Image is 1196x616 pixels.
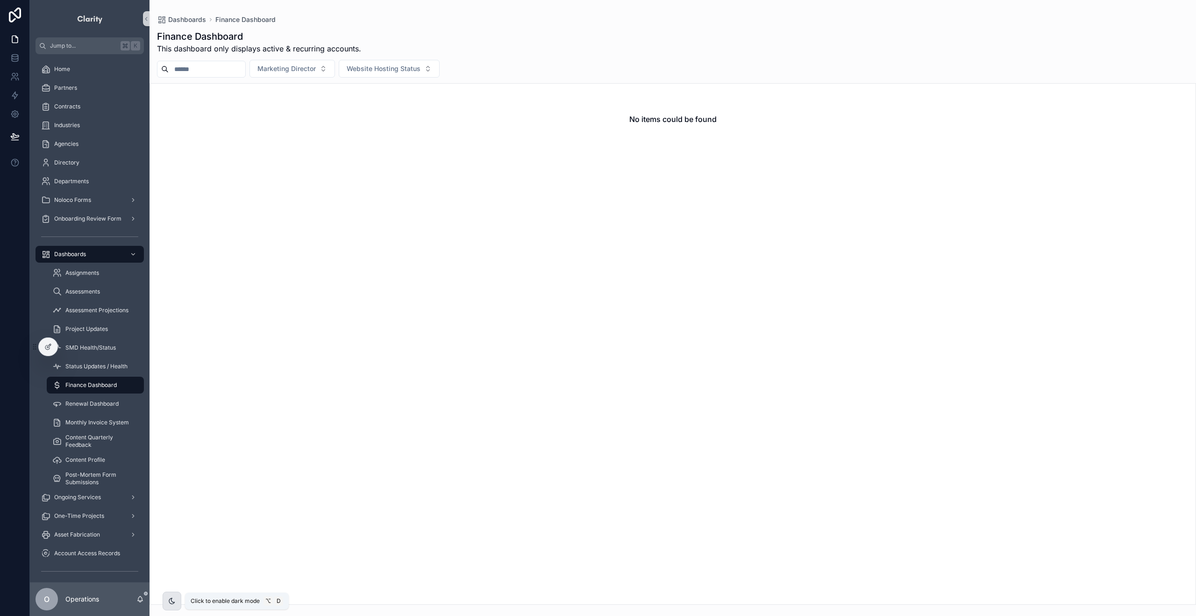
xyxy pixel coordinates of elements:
a: Onboarding Review Form [36,210,144,227]
p: Operations [65,595,99,604]
a: Content Profile [47,451,144,468]
span: ⌥ [264,597,272,605]
a: Post-Mortem Form Submissions [47,470,144,487]
span: Marketing Director [257,64,316,73]
a: Assessment Projections [47,302,144,319]
a: Dashboards [36,246,144,263]
a: Home [36,61,144,78]
a: Renewal Dashboard [47,395,144,412]
span: Website Hosting Status [347,64,420,73]
span: Assessment Projections [65,307,128,314]
a: One-Time Projects [36,508,144,524]
a: Project Updates [47,321,144,337]
a: Directory [36,154,144,171]
span: SMD Health/Status [65,344,116,351]
span: Partners [54,84,77,92]
span: Content Quarterly Feedback [65,434,135,449]
a: Contracts [36,98,144,115]
a: Assignments [47,265,144,281]
button: Select Button [249,60,335,78]
span: Industries [54,122,80,129]
span: One-Time Projects [54,512,104,520]
span: This dashboard only displays active & recurring accounts. [157,43,361,54]
a: Departments [36,173,144,190]
span: Dashboards [168,15,206,24]
span: Directory [54,159,79,166]
span: Contracts [54,103,80,110]
span: Finance Dashboard [65,381,117,389]
span: Click to enable dark mode [191,597,260,605]
a: Asset Fabrication [36,526,144,543]
a: SMD Health/Status [47,339,144,356]
button: Select Button [339,60,440,78]
h2: No items could be found [629,114,717,125]
span: Content Profile [65,456,105,464]
span: Home [54,65,70,73]
a: Finance Dashboard [47,377,144,394]
span: Departments [54,178,89,185]
a: Agencies [36,136,144,152]
span: Post-Mortem Form Submissions [65,471,135,486]
span: Status Updates / Health [65,363,128,370]
span: D [275,597,282,605]
span: Asset Fabrication [54,531,100,538]
span: Assignments [65,269,99,277]
img: App logo [77,11,103,26]
span: Ongoing Services [54,494,101,501]
a: Monthly Invoice System [47,414,144,431]
h1: Finance Dashboard [157,30,361,43]
button: Jump to...K [36,37,144,54]
a: Account Access Records [36,545,144,562]
span: Account Access Records [54,550,120,557]
span: Monthly Invoice System [65,419,129,426]
span: Jump to... [50,42,117,50]
span: O [44,594,50,605]
a: Dashboards [157,15,206,24]
span: K [132,42,139,50]
span: Renewal Dashboard [65,400,119,408]
span: Project Updates [65,325,108,333]
a: Ongoing Services [36,489,144,506]
span: Assessments [65,288,100,295]
a: Content Quarterly Feedback [47,433,144,450]
a: Status Updates / Health [47,358,144,375]
span: Agencies [54,140,78,148]
a: Noloco Forms [36,192,144,208]
a: Industries [36,117,144,134]
a: Finance Dashboard [215,15,276,24]
span: Onboarding Review Form [54,215,121,222]
a: Partners [36,79,144,96]
div: scrollable content [30,54,149,582]
a: Assessments [47,283,144,300]
span: Noloco Forms [54,196,91,204]
span: Dashboards [54,251,86,258]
